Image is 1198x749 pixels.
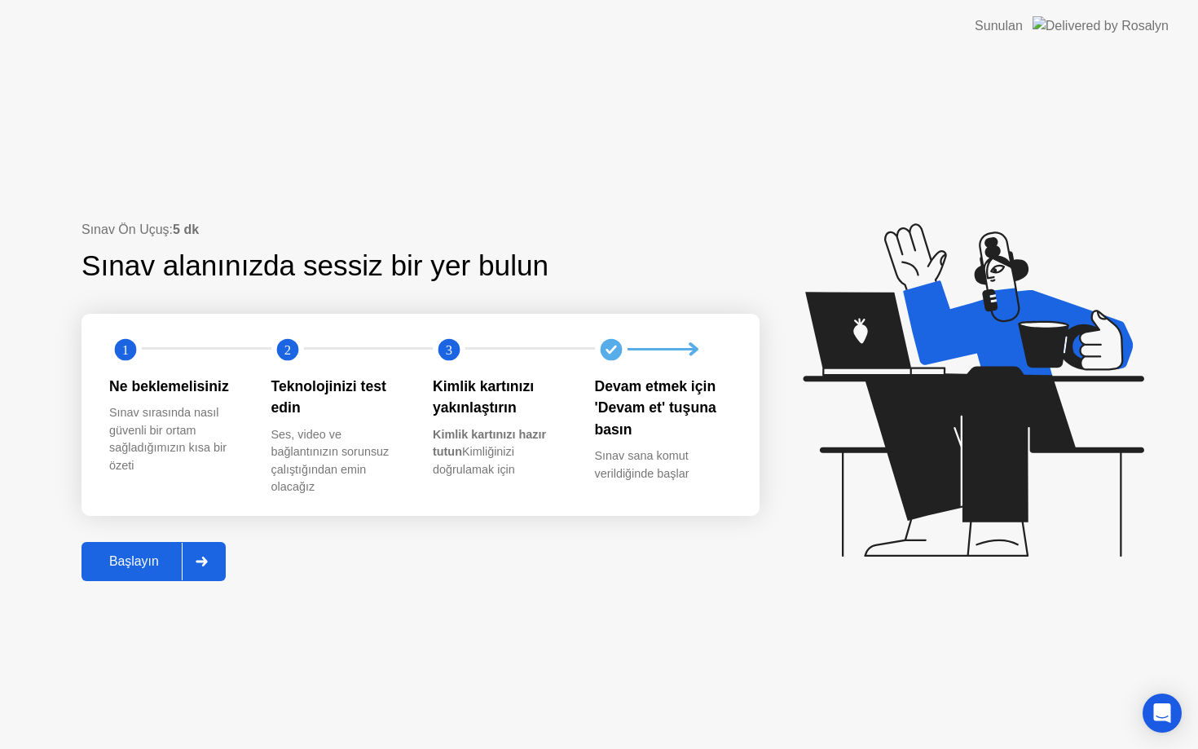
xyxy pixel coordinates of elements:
button: Başlayın [81,542,226,581]
div: Sunulan [975,16,1023,36]
b: 5 dk [173,222,199,236]
text: 2 [284,341,290,357]
div: Sınav Ön Uçuş: [81,220,760,240]
text: 1 [122,341,129,357]
div: Kimliğinizi doğrulamak için [433,426,569,479]
div: Devam etmek için 'Devam et' tuşuna basın [595,376,731,440]
div: Ses, video ve bağlantınızın sorunsuz çalıştığından emin olacağız [271,426,407,496]
div: Ne beklemelisiniz [109,376,245,397]
div: Open Intercom Messenger [1143,694,1182,733]
text: 3 [446,341,452,357]
div: Kimlik kartınızı yakınlaştırın [433,376,569,419]
div: Sınav sırasında nasıl güvenli bir ortam sağladığımızın kısa bir özeti [109,404,245,474]
b: Kimlik kartınızı hazır tutun [433,428,546,459]
div: Sınav alanınızda sessiz bir yer bulun [81,245,656,288]
div: Başlayın [86,554,182,569]
div: Teknolojinizi test edin [271,376,407,419]
div: Sınav sana komut verildiğinde başlar [595,447,731,482]
img: Delivered by Rosalyn [1033,16,1169,35]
